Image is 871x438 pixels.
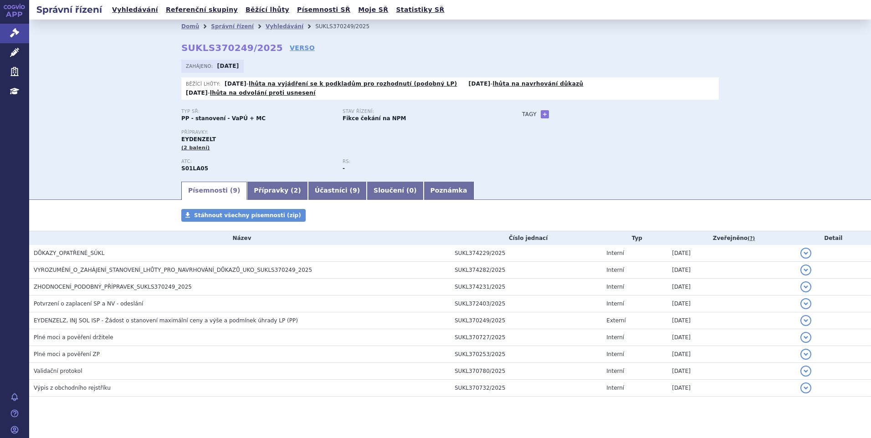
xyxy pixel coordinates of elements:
a: lhůta na odvolání proti usnesení [210,90,316,96]
span: Stáhnout všechny písemnosti (zip) [194,212,301,219]
span: Běžící lhůty: [186,80,222,87]
a: Účastníci (9) [308,182,367,200]
span: EYDENZELT [181,136,216,143]
strong: PP - stanovení - VaPÚ + MC [181,115,266,122]
span: Interní [606,351,624,357]
span: Interní [606,334,624,341]
button: detail [800,248,811,259]
p: - [469,80,584,87]
p: Stav řízení: [343,109,495,114]
a: Poznámka [424,182,474,200]
p: RS: [343,159,495,164]
span: Interní [606,250,624,256]
a: VERSO [290,43,315,52]
span: Interní [606,284,624,290]
span: DŮKAZY_OPATŘENÉ_SÚKL [34,250,104,256]
a: Písemnosti (9) [181,182,247,200]
td: SUKL370249/2025 [450,312,602,329]
span: Validační protokol [34,368,82,374]
a: Stáhnout všechny písemnosti (zip) [181,209,306,222]
a: Domů [181,23,199,30]
a: Správní řízení [211,23,254,30]
a: Sloučení (0) [367,182,423,200]
span: ZHODNOCENÍ_PODOBNÝ_PŘÍPRAVEK_SUKLS370249_2025 [34,284,192,290]
td: [DATE] [667,346,795,362]
td: SUKL370253/2025 [450,346,602,362]
td: [DATE] [667,278,795,295]
td: SUKL370727/2025 [450,329,602,346]
h2: Správní řízení [29,3,109,16]
a: Statistiky SŘ [393,4,447,16]
span: Interní [606,267,624,273]
p: - [225,80,457,87]
button: detail [800,349,811,360]
strong: [DATE] [469,81,491,87]
td: [DATE] [667,362,795,379]
td: [DATE] [667,379,795,396]
th: Zveřejněno [667,231,795,245]
button: detail [800,298,811,309]
td: [DATE] [667,295,795,312]
a: Moje SŘ [355,4,391,16]
span: 0 [409,187,414,194]
a: Přípravky (2) [247,182,307,200]
span: 2 [294,187,298,194]
td: SUKL374229/2025 [450,245,602,262]
span: EYDENZELZ, INJ SOL ISP - Žádost o stanovení maximální ceny a výše a podmínek úhrady LP (PP) [34,317,298,324]
p: Přípravky: [181,130,504,135]
td: SUKL374231/2025 [450,278,602,295]
span: Plné moci a pověření držitele [34,334,113,341]
a: Referenční skupiny [163,4,241,16]
span: Zahájeno: [186,62,215,70]
span: (2 balení) [181,145,210,151]
td: [DATE] [667,329,795,346]
td: [DATE] [667,261,795,278]
th: Typ [602,231,667,245]
a: lhůta na navrhování důkazů [492,81,583,87]
strong: SUKLS370249/2025 [181,42,283,53]
h3: Tagy [522,109,537,120]
strong: [DATE] [225,81,246,87]
button: detail [800,265,811,275]
span: Externí [606,317,625,324]
td: SUKL372403/2025 [450,295,602,312]
span: VYROZUMĚNÍ_O_ZAHÁJENÍ_STANOVENÍ_LHŮTY_PRO_NAVRHOVÁNÍ_DŮKAZŮ_UKO_SUKLS370249_2025 [34,267,312,273]
a: Písemnosti SŘ [294,4,353,16]
a: Běžící lhůty [243,4,292,16]
strong: [DATE] [186,90,208,96]
a: + [541,110,549,118]
strong: AFLIBERCEPT [181,165,208,172]
a: lhůta na vyjádření se k podkladům pro rozhodnutí (podobný LP) [249,81,457,87]
td: SUKL370732/2025 [450,379,602,396]
li: SUKLS370249/2025 [315,20,381,33]
p: ATC: [181,159,333,164]
td: SUKL374282/2025 [450,261,602,278]
button: detail [800,315,811,326]
span: Interní [606,368,624,374]
td: [DATE] [667,245,795,262]
a: Vyhledávání [109,4,161,16]
span: 9 [353,187,357,194]
th: Číslo jednací [450,231,602,245]
th: Detail [796,231,871,245]
strong: Fikce čekání na NPM [343,115,406,122]
strong: [DATE] [217,63,239,69]
button: detail [800,366,811,377]
button: detail [800,382,811,393]
span: 9 [233,187,237,194]
button: detail [800,281,811,292]
abbr: (?) [748,235,755,242]
p: - [186,89,316,97]
button: detail [800,332,811,343]
strong: - [343,165,345,172]
span: Potvrzení o zaplacení SP a NV - odeslání [34,300,143,307]
th: Název [29,231,450,245]
span: Interní [606,300,624,307]
span: Interní [606,385,624,391]
a: Vyhledávání [266,23,303,30]
p: Typ SŘ: [181,109,333,114]
td: [DATE] [667,312,795,329]
span: Výpis z obchodního rejstříku [34,385,111,391]
span: Plné moci a pověření ZP [34,351,100,357]
td: SUKL370780/2025 [450,362,602,379]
